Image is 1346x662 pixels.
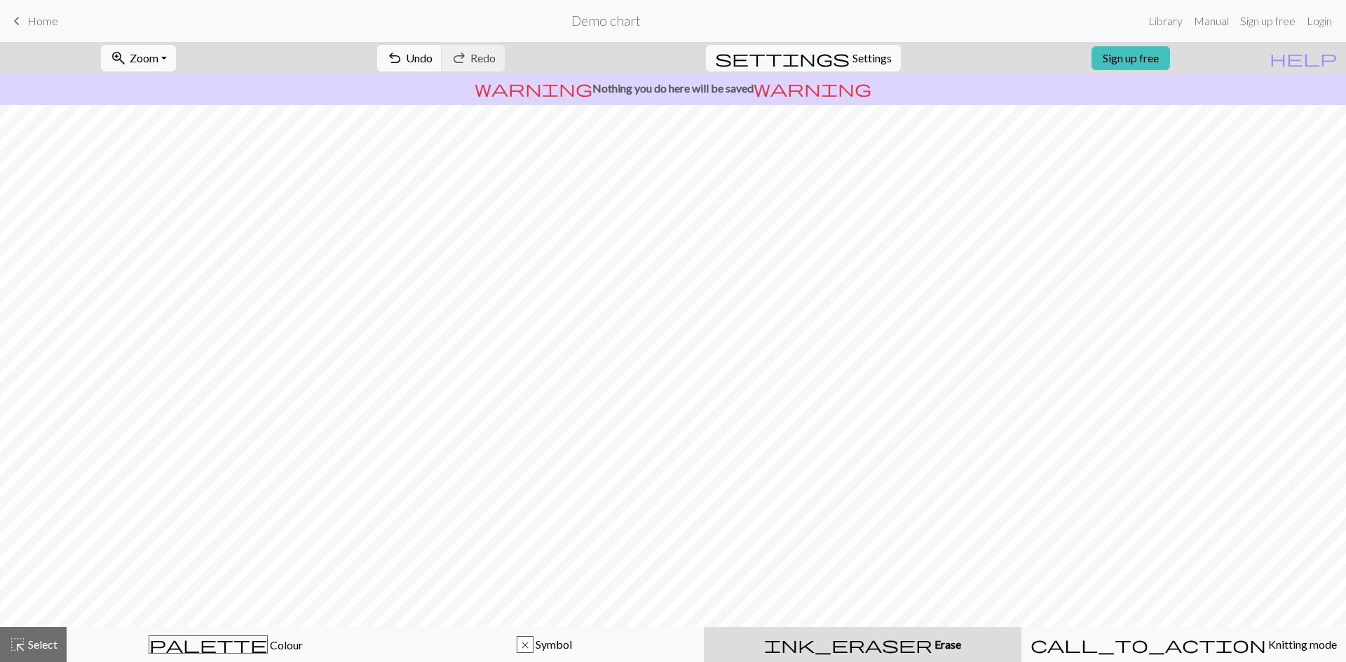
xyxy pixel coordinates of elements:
a: Sign up free [1092,46,1170,70]
span: palette [149,635,267,654]
a: Manual [1188,7,1235,35]
span: warning [754,78,871,98]
a: Login [1301,7,1338,35]
span: Undo [406,51,433,64]
span: Zoom [130,51,158,64]
span: Home [27,14,58,27]
button: Colour [67,627,386,662]
span: undo [386,48,403,68]
span: call_to_action [1031,635,1266,654]
span: Symbol [533,637,572,651]
button: Knitting mode [1021,627,1346,662]
a: Home [8,9,58,33]
h2: Demo chart [571,13,641,29]
span: ink_eraser [764,635,932,654]
span: zoom_in [110,48,127,68]
p: Nothing you do here will be saved [6,80,1340,97]
button: SettingsSettings [706,45,901,71]
button: Zoom [101,45,176,71]
button: Erase [704,627,1021,662]
a: Sign up free [1235,7,1301,35]
i: Settings [715,50,850,67]
span: Colour [268,638,303,651]
span: Settings [852,50,892,67]
button: x Symbol [386,627,705,662]
span: help [1270,48,1337,68]
span: Erase [932,637,961,651]
span: Select [26,637,57,651]
div: x [517,637,533,654]
span: Knitting mode [1266,637,1337,651]
span: keyboard_arrow_left [8,11,25,31]
span: highlight_alt [9,635,26,654]
span: settings [715,48,850,68]
a: Library [1143,7,1188,35]
span: warning [475,78,592,98]
button: Undo [377,45,442,71]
